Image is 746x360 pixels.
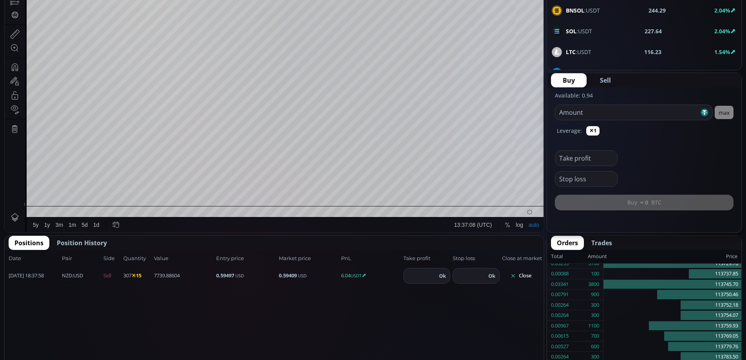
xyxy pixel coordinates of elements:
[600,76,611,85] span: Sell
[28,315,34,321] div: 5y
[648,69,662,77] b: 24.45
[645,27,662,35] b: 227.64
[508,311,521,326] div: Toggle Log Scale
[105,4,128,11] div: Compare
[98,19,122,25] div: 113960.00
[591,289,599,300] div: 900
[714,27,730,35] b: 2.04%
[585,236,618,250] button: Trades
[216,272,234,279] b: 0.59497
[551,269,569,279] div: 0.00088
[566,7,584,14] b: BNSOL
[603,259,741,269] div: 113729.76
[588,251,607,262] div: Amount
[184,19,188,25] div: C
[158,19,182,25] div: 113430.00
[62,255,101,262] span: Pair
[588,321,599,331] div: 1100
[551,310,569,320] div: 0.00264
[524,315,535,321] div: auto
[64,315,71,321] div: 1m
[566,27,592,35] span: :USDT
[557,238,578,248] span: Orders
[603,321,741,331] div: 113759.93
[648,6,666,14] b: 244.29
[603,342,741,352] div: 113779.76
[77,315,83,321] div: 5d
[188,19,212,25] div: 113795.12
[341,272,401,280] span: 6.04
[644,48,661,56] b: 116.23
[712,69,730,76] b: -2.08%
[235,273,244,279] small: USD
[603,289,741,300] div: 113750.46
[80,18,87,25] div: Market open
[279,272,297,279] b: 0.59409
[62,272,83,280] span: :USD
[38,18,51,25] div: 1D
[551,73,587,87] button: Buy
[551,321,569,331] div: 0.00967
[591,342,599,352] div: 600
[9,255,60,262] span: Date
[566,69,581,76] b: DASH
[511,315,518,321] div: log
[591,300,599,310] div: 300
[51,18,74,25] div: Bitcoin
[586,126,600,136] button: ✕1
[591,269,599,279] div: 100
[566,48,576,56] b: LTC
[521,311,537,326] div: Toggle Auto Scale
[603,310,741,321] div: 113754.07
[9,272,60,280] span: [DATE] 18:37:58
[25,18,38,25] div: BTC
[603,300,741,311] div: 113752.18
[40,315,45,321] div: 1y
[51,315,58,321] div: 3m
[714,7,730,14] b: 2.04%
[9,236,49,250] button: Positions
[566,48,591,56] span: :USDT
[557,127,582,135] label: Leverage:
[555,92,593,99] label: Available: 0.94
[216,255,276,262] span: Entry price
[502,270,540,282] button: Close
[603,269,741,279] div: 113737.85
[591,310,599,320] div: 300
[486,271,498,280] button: Ok
[551,342,569,352] div: 0.00527
[551,251,588,262] div: Total
[155,19,158,25] div: L
[603,279,741,290] div: 113745.70
[350,273,361,279] small: USDT
[215,19,255,25] div: −164.88 (−0.14%)
[103,272,121,280] span: Sell
[591,238,612,248] span: Trades
[603,331,741,342] div: 113769.05
[57,238,107,248] span: Position History
[18,292,22,303] div: Hide Drawings Toolbar
[403,255,450,262] span: Take profit
[566,6,600,14] span: :USDT
[591,331,599,341] div: 700
[132,272,141,279] b: ✕15
[279,255,339,262] span: Market price
[566,27,576,35] b: SOL
[298,273,307,279] small: USD
[45,28,61,34] div: 8.323K
[7,105,13,112] div: 
[497,311,508,326] div: Toggle Percentage
[551,331,569,341] div: 0.00615
[502,255,540,262] span: Close at market
[588,73,623,87] button: Sell
[154,255,214,262] span: Value
[93,19,98,25] div: O
[124,19,128,25] div: H
[450,315,487,321] span: 13:37:08 (UTC)
[25,28,42,34] div: Volume
[588,279,599,289] div: 3800
[551,300,569,310] div: 0.00264
[62,272,72,279] b: NZD
[437,271,448,280] button: Ok
[154,272,214,280] span: 7739.88604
